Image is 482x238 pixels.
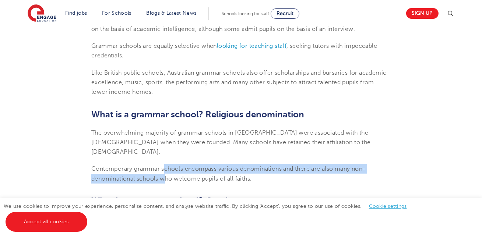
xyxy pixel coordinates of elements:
a: Accept all cookies [6,212,87,232]
a: Sign up [406,8,439,19]
span: Like British public schools, Australian grammar schools also offer scholarships and bursaries for... [91,70,386,96]
a: looking for teaching staff [217,43,286,49]
a: Find jobs [66,10,87,16]
span: Grammar schools are equally selective when [91,43,217,49]
span: Schools looking for staff [222,11,269,16]
a: Cookie settings [369,203,407,209]
span: We use cookies to improve your experience, personalise content, and analyse website traffic. By c... [4,203,414,224]
span: Recruit [277,11,293,16]
span: In [GEOGRAPHIC_DATA], a grammar school is a high-cost private school that typically selects their... [91,16,386,32]
a: For Schools [102,10,131,16]
span: Contemporary grammar schools encompass various denominations and there are also many non-denomina... [91,166,366,182]
span: What is a grammar school? Religious denomination [91,109,304,120]
a: Blogs & Latest News [147,10,197,16]
span: The overwhelming majority of grammar schools in [GEOGRAPHIC_DATA] were associated with the [DEMOG... [91,129,371,156]
img: Engage Education [28,4,56,23]
span: What is a grammar school? Gender [91,196,236,206]
a: Recruit [271,8,299,19]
